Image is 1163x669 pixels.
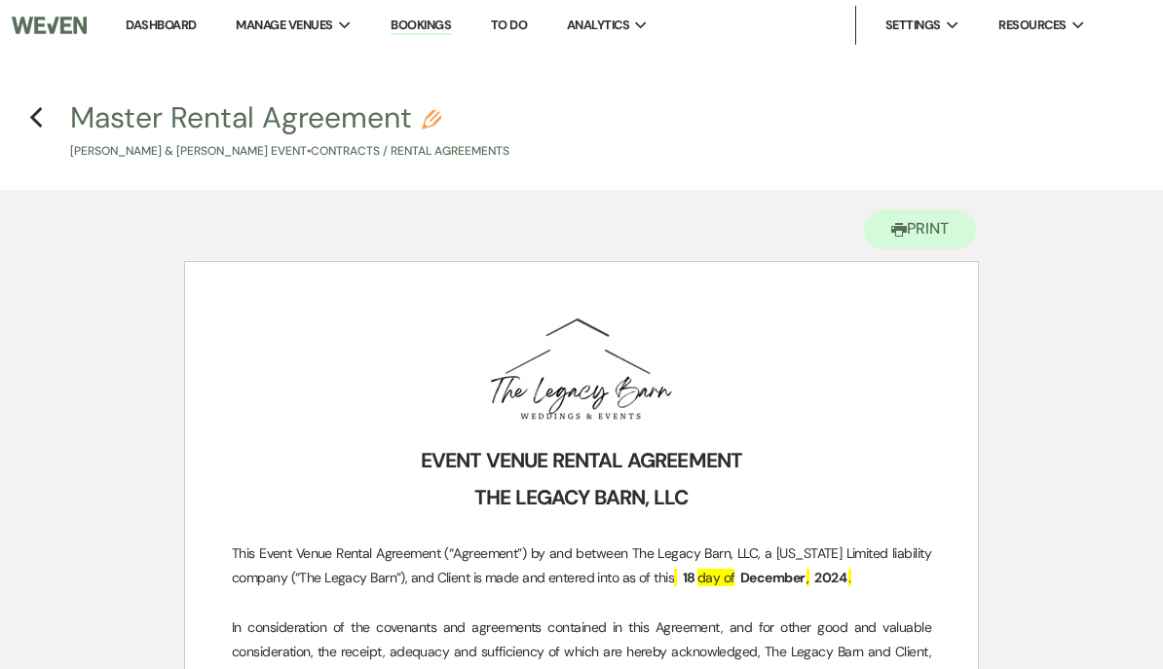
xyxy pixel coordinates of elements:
p: This Event Venue Rental Agreement (“Agreement”) by and between The Legacy Barn, LLC, a [US_STATE]... [232,541,931,590]
strong: EVENT VENUE RENTAL AGREEMENT [421,447,742,474]
span: Settings [885,16,941,35]
span: December [738,567,807,589]
span: Analytics [567,16,629,35]
p: [PERSON_NAME] & [PERSON_NAME] Event • Contracts / Rental Agreements [70,142,509,161]
a: Dashboard [126,17,196,33]
img: Weven Logo [12,5,87,46]
span: , [807,569,808,586]
a: To Do [491,17,527,33]
span: 18 [681,567,697,589]
button: Print [864,209,976,249]
span: Manage Venues [236,16,332,35]
a: Bookings [391,17,451,35]
span: . [848,569,850,586]
span: Resources [998,16,1066,35]
img: Screen Shot 2024-01-18 at 6.23.08 PM.png [482,311,677,443]
button: Master Rental Agreement[PERSON_NAME] & [PERSON_NAME] Event•Contracts / Rental Agreements [70,103,509,161]
span: 2024 [812,567,848,589]
span: day of [697,569,735,586]
strong: THE LEGACY BARN, LLC [474,484,689,511]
